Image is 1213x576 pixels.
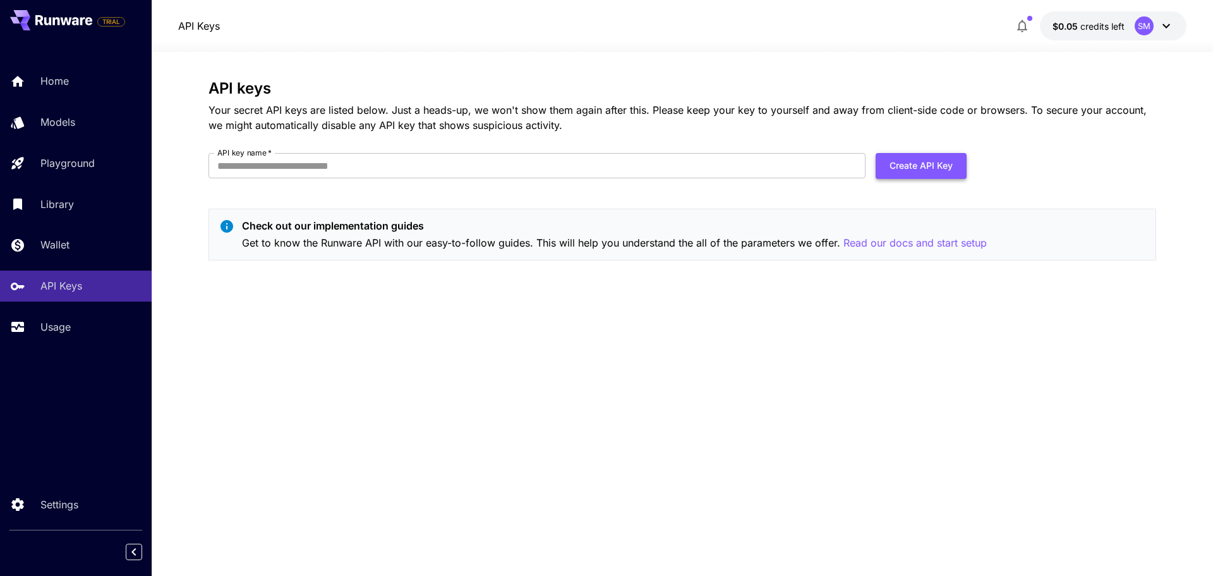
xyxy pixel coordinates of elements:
[40,237,69,252] p: Wallet
[208,80,1156,97] h3: API keys
[40,278,82,293] p: API Keys
[876,153,967,179] button: Create API Key
[97,14,125,29] span: Add your payment card to enable full platform functionality.
[40,319,71,334] p: Usage
[135,541,152,563] div: Collapse sidebar
[1053,20,1125,33] div: $0.05
[1053,21,1080,32] span: $0.05
[40,156,95,171] p: Playground
[178,18,220,34] a: API Keys
[208,102,1156,133] p: Your secret API keys are listed below. Just a heads-up, we won't show them again after this. Plea...
[1080,21,1125,32] span: credits left
[98,17,124,27] span: TRIAL
[1135,16,1154,35] div: SM
[40,197,74,212] p: Library
[40,497,78,512] p: Settings
[178,18,220,34] nav: breadcrumb
[242,235,987,251] p: Get to know the Runware API with our easy-to-follow guides. This will help you understand the all...
[126,544,142,560] button: Collapse sidebar
[217,147,272,158] label: API key name
[843,235,987,251] button: Read our docs and start setup
[242,218,987,233] p: Check out our implementation guides
[40,73,69,89] p: Home
[1040,11,1186,40] button: $0.05SM
[40,114,75,130] p: Models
